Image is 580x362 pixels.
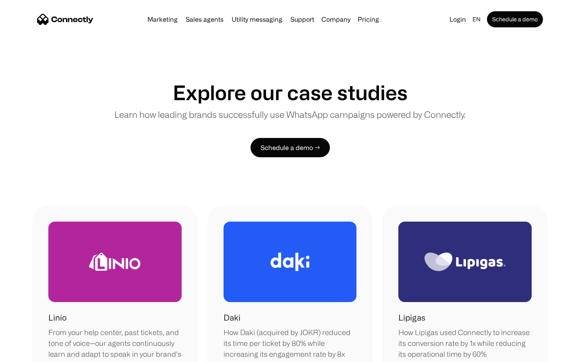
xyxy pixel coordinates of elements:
[89,253,141,271] img: Linio Logo
[251,138,330,157] a: Schedule a demo →
[48,312,66,324] h1: Linio
[224,312,240,324] h1: Daki
[487,11,543,27] a: Schedule a demo
[398,312,425,324] h1: Lipigas
[173,80,408,105] h1: Explore our case studies
[354,16,382,23] a: Pricing
[228,16,286,23] a: Utility messaging
[446,14,469,25] a: Login
[287,16,317,23] a: Support
[270,253,310,271] img: Daki Logo
[321,14,350,25] div: Company
[8,347,48,359] aside: Language selected: English
[114,108,466,121] p: Learn how leading brands successfully use WhatsApp campaigns powered by Connectly.
[144,16,181,23] a: Marketing
[182,16,227,23] a: Sales agents
[472,14,481,25] div: en
[16,348,48,359] ul: Language list
[398,327,532,360] div: How Lipigas used Connectly to increase its conversion rate by 1x while reducing its operational t...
